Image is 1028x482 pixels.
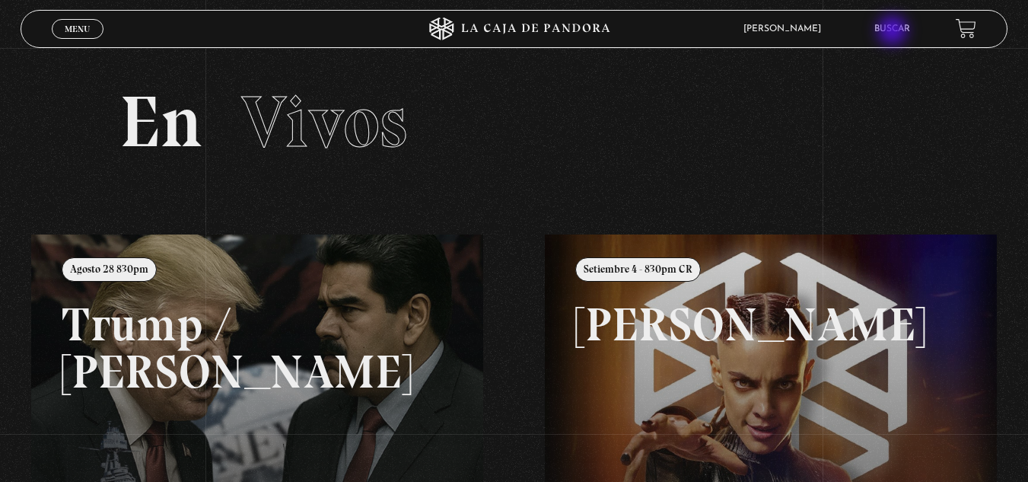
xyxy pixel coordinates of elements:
[59,37,95,47] span: Cerrar
[956,18,976,39] a: View your shopping cart
[736,24,836,34] span: [PERSON_NAME]
[65,24,90,34] span: Menu
[874,24,910,34] a: Buscar
[241,78,407,165] span: Vivos
[119,86,909,158] h2: En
